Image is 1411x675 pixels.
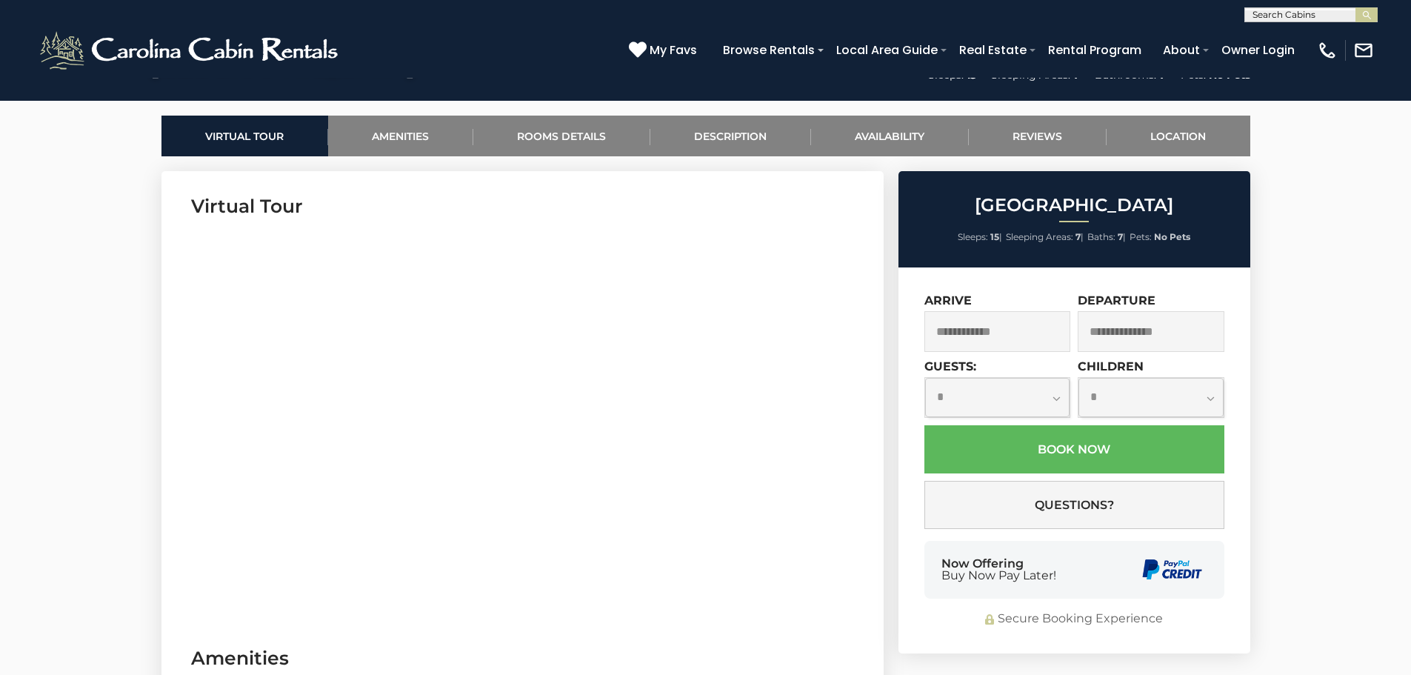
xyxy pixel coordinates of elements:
[1155,37,1207,63] a: About
[650,41,697,59] span: My Favs
[829,37,945,63] a: Local Area Guide
[1087,231,1115,242] span: Baths:
[473,116,650,156] a: Rooms Details
[924,293,972,307] label: Arrive
[958,231,988,242] span: Sleeps:
[161,116,328,156] a: Virtual Tour
[1078,293,1155,307] label: Departure
[990,231,999,242] strong: 15
[715,37,822,63] a: Browse Rentals
[191,645,854,671] h3: Amenities
[1078,359,1144,373] label: Children
[941,570,1056,582] span: Buy Now Pay Later!
[1154,231,1190,242] strong: No Pets
[1041,37,1149,63] a: Rental Program
[191,193,854,219] h3: Virtual Tour
[1130,231,1152,242] span: Pets:
[1214,37,1302,63] a: Owner Login
[902,196,1247,215] h2: [GEOGRAPHIC_DATA]
[1107,116,1250,156] a: Location
[958,227,1002,247] li: |
[328,116,473,156] a: Amenities
[37,28,344,73] img: White-1-2.png
[924,359,976,373] label: Guests:
[1075,231,1081,242] strong: 7
[924,481,1224,529] button: Questions?
[650,116,811,156] a: Description
[1353,40,1374,61] img: mail-regular-white.png
[969,116,1107,156] a: Reviews
[924,425,1224,473] button: Book Now
[1118,231,1123,242] strong: 7
[924,611,1224,628] div: Secure Booking Experience
[1317,40,1338,61] img: phone-regular-white.png
[941,558,1056,582] div: Now Offering
[952,37,1034,63] a: Real Estate
[629,41,701,60] a: My Favs
[1087,227,1126,247] li: |
[1006,227,1084,247] li: |
[811,116,969,156] a: Availability
[1006,231,1073,242] span: Sleeping Areas:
